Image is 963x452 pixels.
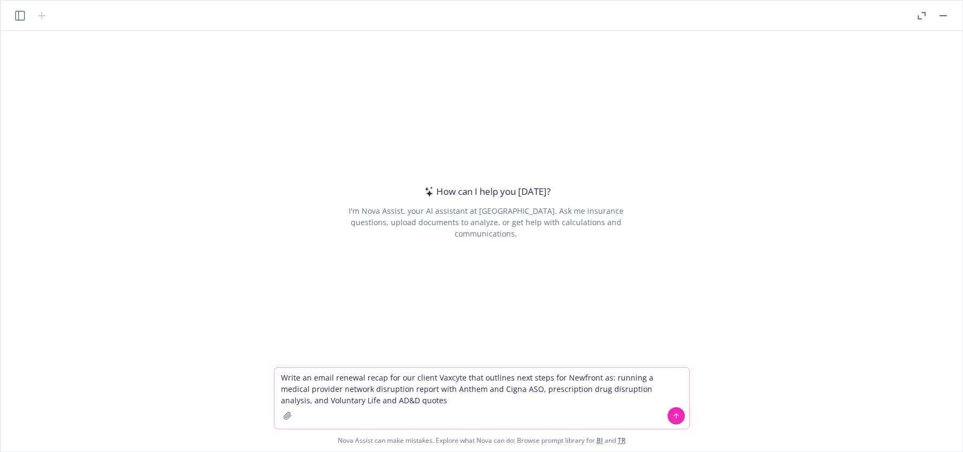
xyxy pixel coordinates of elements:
[597,436,603,445] a: BI
[333,205,638,239] div: I'm Nova Assist, your AI assistant at [GEOGRAPHIC_DATA]. Ask me insurance questions, upload docum...
[338,429,626,451] span: Nova Assist can make mistakes. Explore what Nova can do: Browse prompt library for and
[274,368,689,429] textarea: Write an email renewal recap for our client Vaxcyte that outlines next steps for Newfront as: run...
[421,185,551,199] div: How can I help you [DATE]?
[618,436,626,445] a: TR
